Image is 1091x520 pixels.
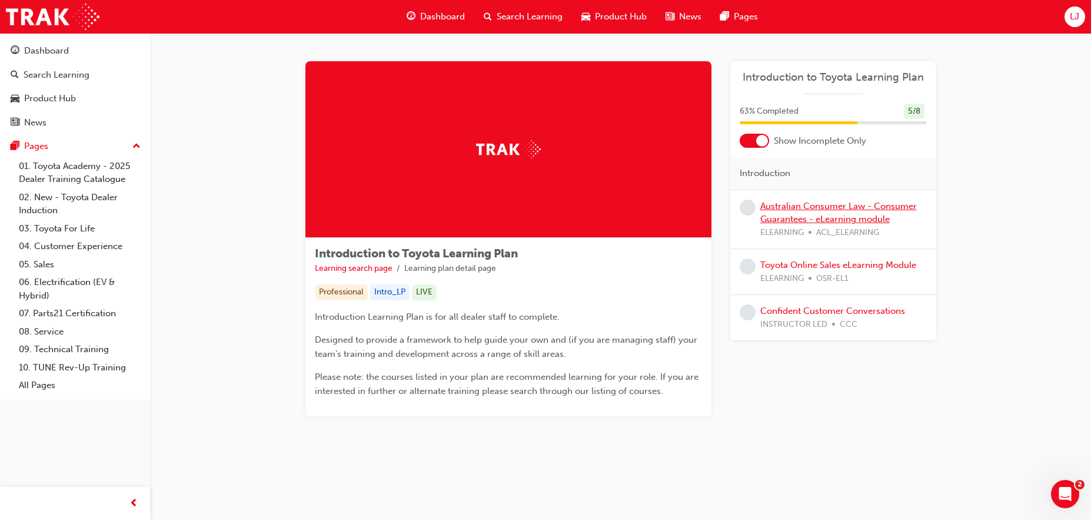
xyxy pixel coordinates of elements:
[581,9,590,24] span: car-icon
[11,94,19,104] span: car-icon
[5,40,145,62] a: Dashboard
[572,5,656,29] a: car-iconProduct Hub
[711,5,767,29] a: pages-iconPages
[760,318,827,332] span: INSTRUCTOR LED
[11,118,19,128] span: news-icon
[774,134,866,148] span: Show Incomplete Only
[397,5,474,29] a: guage-iconDashboard
[14,304,145,323] a: 07. Parts21 Certification
[5,64,145,86] a: Search Learning
[14,188,145,220] a: 02. New - Toyota Dealer Induction
[760,201,917,225] a: Australian Consumer Law - Consumer Guarantees - eLearning module
[14,237,145,256] a: 04. Customer Experience
[1051,480,1079,508] iframe: Intercom live chat
[760,260,916,270] a: Toyota Online Sales eLearning Module
[132,139,141,154] span: up-icon
[816,226,879,240] span: ACL_ELEARNING
[315,263,393,273] a: Learning search page
[370,284,410,300] div: Intro_LP
[24,92,76,105] div: Product Hub
[315,284,368,300] div: Professional
[11,70,19,81] span: search-icon
[11,46,19,57] span: guage-icon
[760,272,804,286] span: ELEARNING
[484,9,492,24] span: search-icon
[24,44,69,58] div: Dashboard
[1075,480,1085,489] span: 2
[5,135,145,157] button: Pages
[6,4,99,30] img: Trak
[666,9,674,24] span: news-icon
[734,10,758,24] span: Pages
[476,140,541,158] img: Trak
[760,226,804,240] span: ELEARNING
[740,259,756,274] span: learningRecordVerb_NONE-icon
[315,312,560,322] span: Introduction Learning Plan is for all dealer staff to complete.
[420,10,465,24] span: Dashboard
[840,318,857,332] span: CCC
[904,104,924,120] div: 5 / 8
[24,140,48,153] div: Pages
[474,5,572,29] a: search-iconSearch Learning
[315,372,701,396] span: Please note: the courses listed in your plan are recommended learning for your role. If you are i...
[315,247,518,260] span: Introduction to Toyota Learning Plan
[679,10,701,24] span: News
[1070,10,1079,24] span: LJ
[14,359,145,377] a: 10. TUNE Rev-Up Training
[315,334,700,359] span: Designed to provide a framework to help guide your own and (if you are managing staff) your team'...
[11,141,19,152] span: pages-icon
[740,304,756,320] span: learningRecordVerb_NONE-icon
[497,10,563,24] span: Search Learning
[14,323,145,341] a: 08. Service
[720,9,729,24] span: pages-icon
[404,262,496,276] li: Learning plan detail page
[5,38,145,135] button: DashboardSearch LearningProduct HubNews
[14,273,145,304] a: 06. Electrification (EV & Hybrid)
[412,284,437,300] div: LIVE
[760,306,905,316] a: Confident Customer Conversations
[14,157,145,188] a: 01. Toyota Academy - 2025 Dealer Training Catalogue
[595,10,647,24] span: Product Hub
[816,272,849,286] span: OSR-EL1
[740,105,799,118] span: 63 % Completed
[129,496,138,511] span: prev-icon
[740,200,756,216] span: learningRecordVerb_NONE-icon
[1065,6,1085,27] button: LJ
[656,5,711,29] a: news-iconNews
[24,68,89,82] div: Search Learning
[14,220,145,238] a: 03. Toyota For Life
[407,9,415,24] span: guage-icon
[740,71,927,84] a: Introduction to Toyota Learning Plan
[24,116,46,130] div: News
[740,167,790,180] span: Introduction
[5,112,145,134] a: News
[5,88,145,110] a: Product Hub
[14,256,145,274] a: 05. Sales
[14,340,145,359] a: 09. Technical Training
[14,376,145,395] a: All Pages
